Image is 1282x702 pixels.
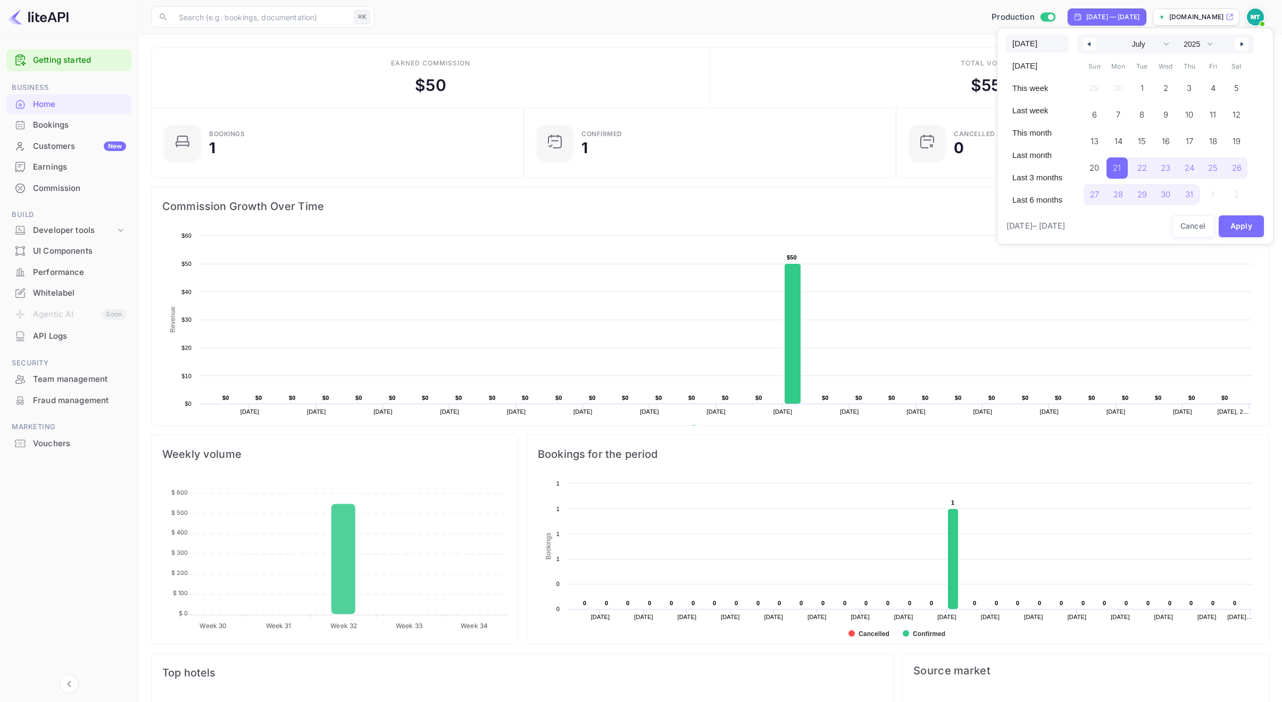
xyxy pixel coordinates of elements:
[1233,132,1241,151] span: 19
[1225,102,1249,123] button: 12
[1187,79,1192,98] span: 3
[1130,181,1154,203] button: 29
[1116,105,1120,124] span: 7
[1106,181,1130,203] button: 28
[1006,220,1065,232] span: [DATE] – [DATE]
[1113,158,1121,178] span: 21
[1139,105,1144,124] span: 8
[1006,146,1069,164] button: Last month
[1083,128,1106,149] button: 13
[1185,158,1194,178] span: 24
[1154,181,1178,203] button: 30
[1234,79,1239,98] span: 5
[1177,128,1201,149] button: 17
[1201,102,1225,123] button: 11
[1162,132,1170,151] span: 16
[1006,57,1069,75] button: [DATE]
[1006,35,1069,53] button: [DATE]
[1209,132,1217,151] span: 18
[1130,155,1154,176] button: 22
[1201,155,1225,176] button: 25
[1177,75,1201,96] button: 3
[1186,132,1193,151] span: 17
[1177,155,1201,176] button: 24
[1137,158,1147,178] span: 22
[1130,128,1154,149] button: 15
[1006,79,1069,97] button: This week
[1161,158,1170,178] span: 23
[1083,102,1106,123] button: 6
[1232,158,1242,178] span: 26
[1106,155,1130,176] button: 21
[1137,185,1147,204] span: 29
[1163,105,1168,124] span: 9
[1211,79,1216,98] span: 4
[1141,79,1144,98] span: 1
[1177,102,1201,123] button: 10
[1106,128,1130,149] button: 14
[1177,58,1201,75] span: Thu
[1225,58,1249,75] span: Sat
[1006,102,1069,120] button: Last week
[1163,79,1168,98] span: 2
[1225,155,1249,176] button: 26
[1114,132,1122,151] span: 14
[1210,105,1216,124] span: 11
[1106,102,1130,123] button: 7
[1154,102,1178,123] button: 9
[1201,58,1225,75] span: Fri
[1006,191,1069,209] button: Last 6 months
[1172,215,1214,237] button: Cancel
[1130,75,1154,96] button: 1
[1154,155,1178,176] button: 23
[1154,75,1178,96] button: 2
[1083,155,1106,176] button: 20
[1090,132,1098,151] span: 13
[1106,58,1130,75] span: Mon
[1177,181,1201,203] button: 31
[1185,105,1193,124] span: 10
[1219,215,1264,237] button: Apply
[1089,158,1099,178] span: 20
[1225,75,1249,96] button: 5
[1154,58,1178,75] span: Wed
[1233,105,1241,124] span: 12
[1006,124,1069,142] button: This month
[1225,128,1249,149] button: 19
[1092,105,1097,124] span: 6
[1185,185,1193,204] span: 31
[1130,58,1154,75] span: Tue
[1130,102,1154,123] button: 8
[1201,128,1225,149] button: 18
[1083,181,1106,203] button: 27
[1161,185,1170,204] span: 30
[1006,169,1069,187] button: Last 3 months
[1154,128,1178,149] button: 16
[1208,158,1218,178] span: 25
[1201,75,1225,96] button: 4
[1138,132,1146,151] span: 15
[1113,185,1123,204] span: 28
[1083,58,1106,75] span: Sun
[1090,185,1099,204] span: 27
